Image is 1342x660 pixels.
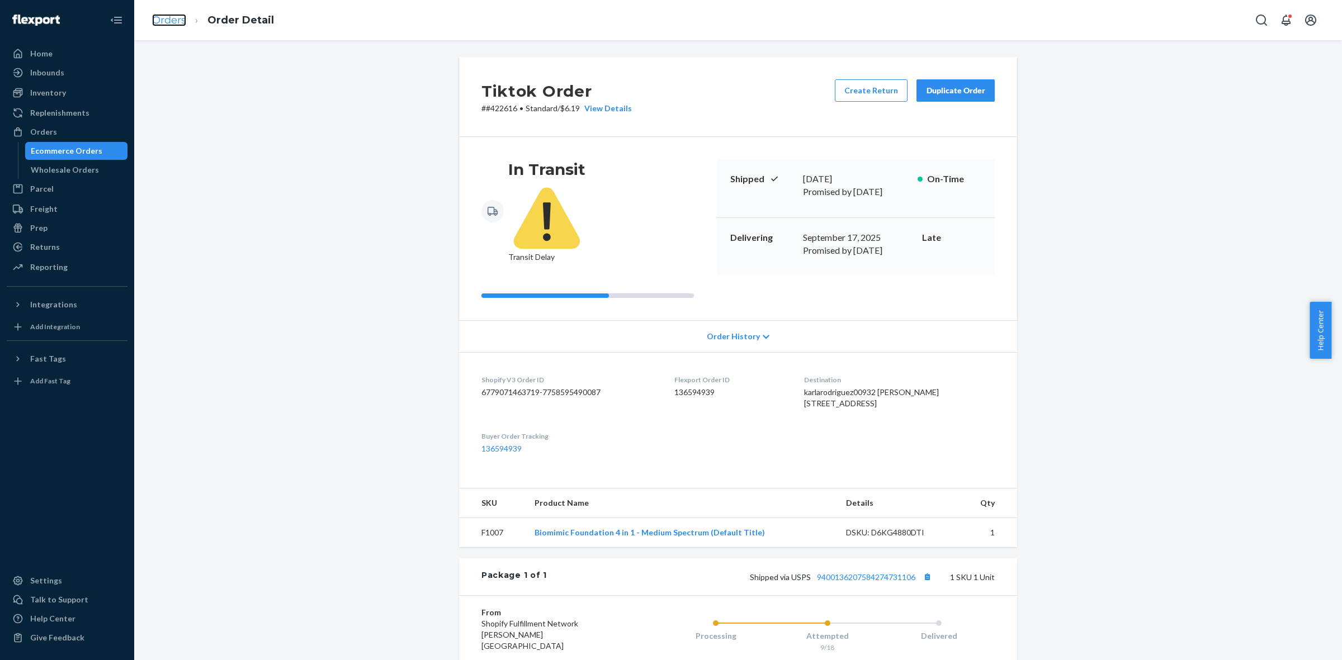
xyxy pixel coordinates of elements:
button: Open Search Box [1250,9,1273,31]
button: Integrations [7,296,127,314]
a: Orders [7,123,127,141]
a: Replenishments [7,104,127,122]
div: Returns [30,241,60,253]
a: Orders [152,14,186,26]
div: Give Feedback [30,632,84,643]
span: Order History [707,331,760,342]
p: On-Time [927,173,981,186]
span: Shopify Fulfillment Network [PERSON_NAME][GEOGRAPHIC_DATA] [481,619,578,650]
button: Create Return [835,79,908,102]
div: 1 SKU 1 Unit [547,569,995,584]
span: Shipped via USPS [750,572,934,582]
th: Product Name [526,488,837,518]
span: • [519,103,523,113]
div: Settings [30,575,62,586]
div: DSKU: D6KG4880DTI [846,527,951,538]
dt: Flexport Order ID [674,375,786,384]
div: Add Integration [30,322,80,331]
button: Close Navigation [105,9,127,31]
th: SKU [459,488,526,518]
dd: 6779071463719-7758595490087 [481,387,656,398]
a: 9400136207584274731106 [817,572,915,582]
a: Inventory [7,84,127,102]
p: Promised by [DATE] [803,186,909,198]
ol: breadcrumbs [143,4,283,37]
a: Biomimic Foundation 4 in 1 - Medium Spectrum (Default Title) [535,528,765,537]
div: Parcel [30,183,54,194]
a: Reporting [7,258,127,276]
h2: Tiktok Order [481,79,632,103]
div: Attempted [772,630,883,642]
dt: Shopify V3 Order ID [481,375,656,384]
div: [DATE] [803,173,909,186]
div: Freight [30,203,58,215]
div: Inbounds [30,67,64,78]
a: Freight [7,200,127,218]
button: Fast Tags [7,350,127,368]
a: Home [7,45,127,63]
a: Help Center [7,610,127,628]
a: Talk to Support [7,591,127,609]
div: Reporting [30,262,68,273]
div: Inventory [30,87,66,98]
div: Fast Tags [30,353,66,364]
a: Inbounds [7,64,127,82]
button: Give Feedback [7,629,127,647]
div: Duplicate Order [926,85,985,96]
div: Package 1 of 1 [481,569,547,584]
button: Help Center [1310,302,1331,359]
p: Delivering [730,231,794,244]
p: Late [922,231,981,244]
a: Ecommerce Orders [25,142,128,160]
p: Promised by [DATE] [803,244,909,257]
div: Prep [30,222,48,234]
a: Settings [7,572,127,590]
th: Qty [960,488,1017,518]
span: Standard [526,103,557,113]
button: Open account menu [1300,9,1322,31]
button: Open notifications [1275,9,1297,31]
h3: In Transit [508,159,585,179]
div: Talk to Support [30,594,88,605]
button: Duplicate Order [916,79,995,102]
div: Wholesale Orders [31,164,99,175]
p: Shipped [730,173,794,186]
a: Parcel [7,180,127,198]
div: Processing [660,630,772,642]
div: Delivered [883,630,995,642]
a: Returns [7,238,127,256]
a: Order Detail [207,14,274,26]
a: Add Integration [7,318,127,336]
div: Orders [30,126,57,137]
div: 9/18 [772,643,883,652]
button: Copy tracking number [920,569,934,584]
div: Replenishments [30,107,89,118]
div: Ecommerce Orders [31,145,102,156]
div: Home [30,48,53,59]
a: 136594939 [481,444,522,453]
dt: Buyer Order Tracking [481,431,656,441]
td: F1007 [459,518,526,548]
div: Add Fast Tag [30,376,70,386]
dd: 136594939 [674,387,786,398]
div: Help Center [30,613,75,624]
span: Transit Delay [508,179,585,262]
span: karlarodriguez00932 [PERSON_NAME] [STREET_ADDRESS] [804,387,939,408]
div: Integrations [30,299,77,310]
a: Prep [7,219,127,237]
p: # #422616 / $6.19 [481,103,632,114]
a: Wholesale Orders [25,161,128,179]
dt: From [481,607,615,618]
img: Flexport logo [12,15,60,26]
dt: Destination [804,375,995,384]
a: Add Fast Tag [7,372,127,390]
th: Details [837,488,960,518]
div: September 17, 2025 [803,231,909,244]
td: 1 [960,518,1017,548]
button: View Details [580,103,632,114]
